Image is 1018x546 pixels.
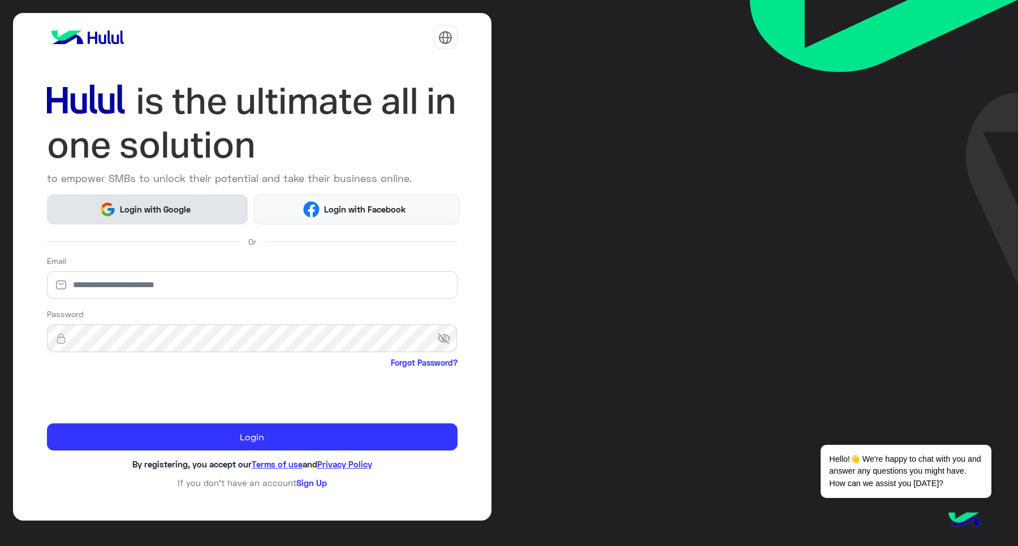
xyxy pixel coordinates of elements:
[47,171,458,186] p: to empower SMBs to unlock their potential and take their business online.
[320,203,410,216] span: Login with Facebook
[248,236,256,248] span: Or
[303,459,317,469] span: and
[47,279,75,291] img: email
[47,255,66,267] label: Email
[132,459,252,469] span: By registering, you accept our
[254,194,459,224] button: Login with Facebook
[317,459,372,469] a: Privacy Policy
[47,194,248,224] button: Login with Google
[47,478,458,488] h6: If you don’t have an account
[944,501,984,540] img: hulul-logo.png
[47,26,128,49] img: logo
[116,203,195,216] span: Login with Google
[47,333,75,344] img: lock
[252,459,303,469] a: Terms of use
[303,201,320,218] img: Facebook
[391,357,458,369] a: Forgot Password?
[47,371,219,415] iframe: reCAPTCHA
[437,328,458,349] span: visibility_off
[100,201,116,218] img: Google
[47,308,84,320] label: Password
[296,478,327,488] a: Sign Up
[438,31,452,45] img: tab
[821,445,991,498] span: Hello!👋 We're happy to chat with you and answer any questions you might have. How can we assist y...
[47,79,458,167] img: hululLoginTitle_EN.svg
[47,423,458,450] button: Login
